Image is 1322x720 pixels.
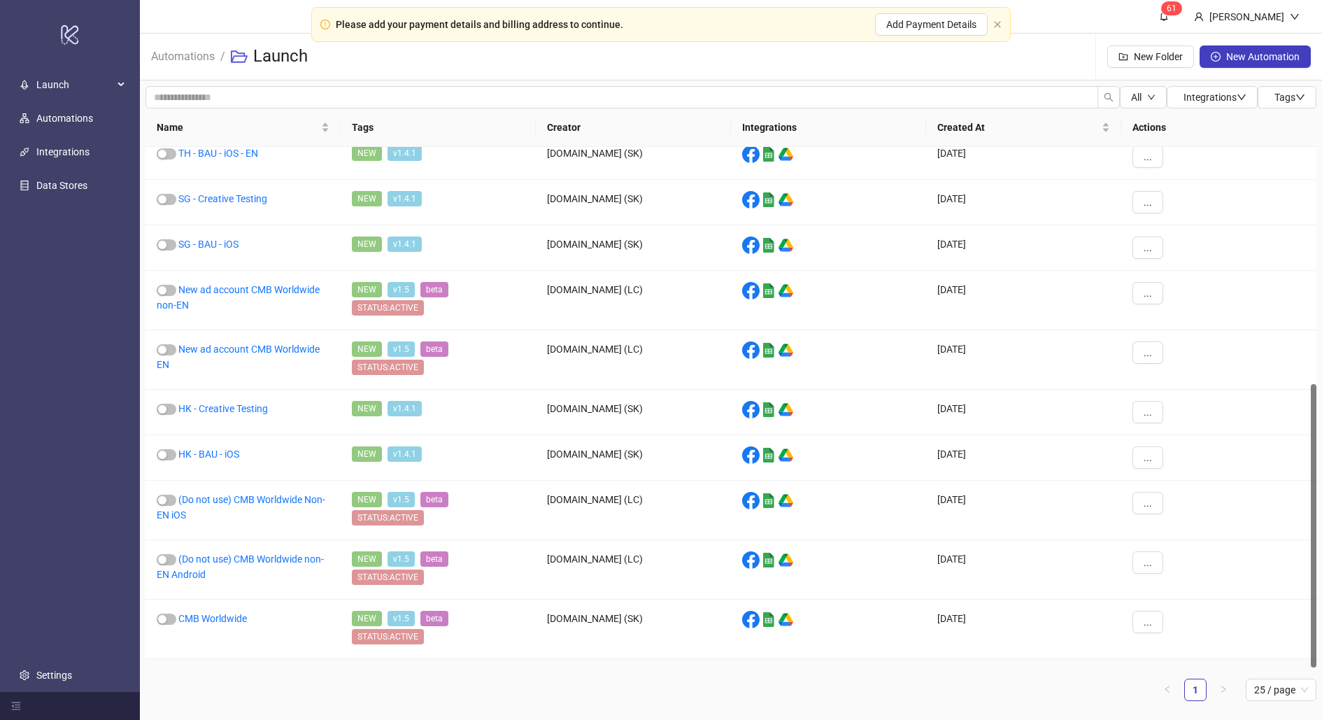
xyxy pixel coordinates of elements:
span: NEW [352,446,382,462]
span: ... [1144,407,1152,418]
button: ... [1132,446,1163,469]
span: v1.4.1 [388,446,422,462]
button: left [1156,679,1179,701]
span: down [1237,92,1246,102]
div: [DOMAIN_NAME] (SK) [536,134,731,180]
a: Automations [148,48,218,63]
span: ... [1144,452,1152,463]
a: New ad account CMB Worldwide EN [157,344,320,370]
span: down [1147,93,1156,101]
div: [DOMAIN_NAME] (LC) [536,330,731,390]
span: v1.4.1 [388,191,422,206]
div: [PERSON_NAME] [1204,9,1290,24]
div: Page Size [1246,679,1316,701]
span: 1 [1172,3,1177,13]
span: beta [420,611,448,626]
span: STATUS:ACTIVE [352,510,424,525]
button: ... [1132,401,1163,423]
div: [DOMAIN_NAME] (SK) [536,225,731,271]
div: [DOMAIN_NAME] (SK) [536,659,731,705]
span: v1.4.1 [388,146,422,161]
span: 25 / page [1254,679,1308,700]
div: [DOMAIN_NAME] (LC) [536,271,731,330]
span: v1.5 [388,611,415,626]
li: 1 [1184,679,1207,701]
span: v1.4.1 [388,237,422,252]
span: ... [1144,151,1152,162]
span: beta [420,551,448,567]
a: Settings [36,670,72,681]
span: STATUS:ACTIVE [352,570,424,585]
span: exclamation-circle [320,20,330,29]
a: Automations [36,113,93,124]
button: Tagsdown [1258,86,1316,108]
span: STATUS:ACTIVE [352,300,424,316]
span: ... [1144,197,1152,208]
button: Add Payment Details [875,13,988,36]
a: SG - Creative Testing [178,193,267,204]
span: Created At [937,120,1099,135]
span: ... [1144,242,1152,253]
a: SG - BAU - iOS [178,239,239,250]
a: Data Stores [36,180,87,191]
div: [DATE] [926,600,1121,659]
th: Integrations [731,108,926,147]
div: [DATE] [926,271,1121,330]
th: Actions [1121,108,1316,147]
span: All [1131,92,1142,103]
button: New Automation [1200,45,1311,68]
button: ... [1132,282,1163,304]
span: user [1194,12,1204,22]
span: Launch [36,71,113,99]
span: v1.5 [388,282,415,297]
button: ... [1132,611,1163,633]
div: [DOMAIN_NAME] (SK) [536,180,731,225]
span: ... [1144,347,1152,358]
a: TH - BAU - iOS - EN [178,148,258,159]
span: Integrations [1184,92,1246,103]
span: Name [157,120,318,135]
button: Alldown [1120,86,1167,108]
h3: Launch [253,45,308,68]
span: NEW [352,237,382,252]
div: [DOMAIN_NAME] (SK) [536,390,731,435]
span: ... [1144,616,1152,628]
div: Please add your payment details and billing address to continue. [336,17,623,32]
span: NEW [352,401,382,416]
span: STATUS:ACTIVE [352,629,424,644]
th: Tags [341,108,536,147]
span: ... [1144,288,1152,299]
span: rocket [20,80,29,90]
th: Name [145,108,341,147]
li: Previous Page [1156,679,1179,701]
span: NEW [352,341,382,357]
sup: 61 [1161,1,1182,15]
button: ... [1132,341,1163,364]
button: New Folder [1107,45,1194,68]
span: ... [1144,497,1152,509]
span: STATUS:ACTIVE [352,360,424,375]
button: Integrationsdown [1167,86,1258,108]
span: left [1163,685,1172,693]
span: NEW [352,492,382,507]
button: ... [1132,492,1163,514]
span: folder-add [1118,52,1128,62]
button: ... [1132,237,1163,259]
span: NEW [352,191,382,206]
div: [DATE] [926,225,1121,271]
button: right [1212,679,1235,701]
button: ... [1132,551,1163,574]
span: bell [1159,11,1169,21]
span: v1.5 [388,492,415,507]
span: menu-fold [11,701,21,711]
a: HK - Creative Testing [178,403,268,414]
div: [DOMAIN_NAME] (SK) [536,435,731,481]
span: down [1290,12,1300,22]
th: Creator [536,108,731,147]
span: v1.4.1 [388,401,422,416]
div: [DATE] [926,390,1121,435]
span: search [1104,92,1114,102]
div: [DATE] [926,435,1121,481]
span: folder-open [231,48,248,65]
span: beta [420,282,448,297]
